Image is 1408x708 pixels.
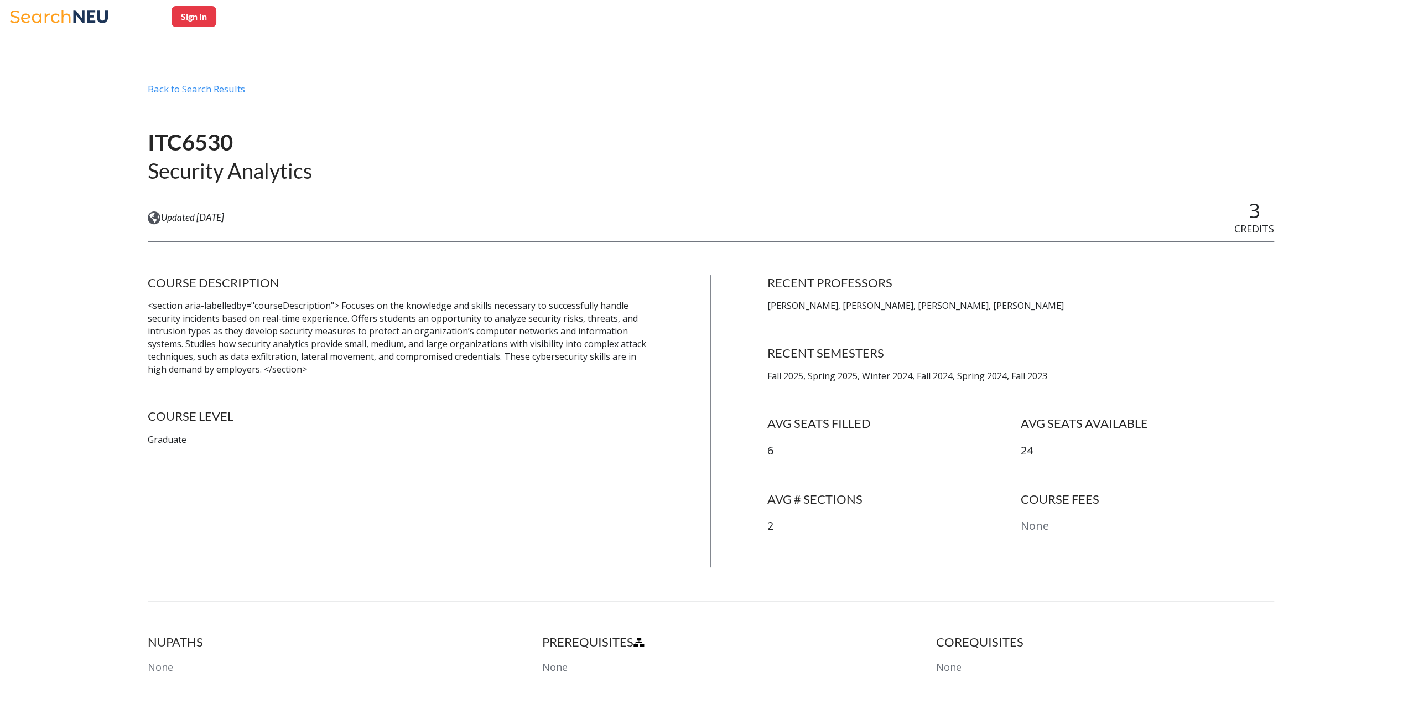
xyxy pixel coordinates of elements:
h4: COURSE LEVEL [148,409,654,424]
p: 24 [1021,443,1274,459]
span: None [936,660,962,674]
span: Updated [DATE] [161,211,224,224]
p: None [1021,518,1274,534]
h4: NUPATHS [148,634,486,650]
span: CREDITS [1234,222,1274,235]
h2: Security Analytics [148,157,312,184]
h4: AVG # SECTIONS [767,492,1021,507]
span: None [148,660,173,674]
span: None [542,660,568,674]
h1: ITC6530 [148,128,312,157]
h4: COURSE FEES [1021,492,1274,507]
h4: AVG SEATS AVAILABLE [1021,416,1274,431]
div: Back to Search Results [148,83,1274,104]
p: 2 [767,518,1021,534]
button: Sign In [172,6,216,27]
h4: RECENT PROFESSORS [767,275,1274,291]
span: 3 [1248,197,1260,224]
p: <section aria-labelledby="courseDescription"> Focuses on the knowledge and skills necessary to su... [148,299,654,375]
h4: RECENT SEMESTERS [767,345,1274,361]
h4: PREREQUISITES [542,634,880,650]
p: Fall 2025, Spring 2025, Winter 2024, Fall 2024, Spring 2024, Fall 2023 [767,370,1274,383]
h4: COREQUISITES [936,634,1274,650]
h4: COURSE DESCRIPTION [148,275,654,291]
h4: AVG SEATS FILLED [767,416,1021,431]
p: Graduate [148,433,654,446]
p: [PERSON_NAME], [PERSON_NAME], [PERSON_NAME], [PERSON_NAME] [767,299,1274,312]
p: 6 [767,443,1021,459]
